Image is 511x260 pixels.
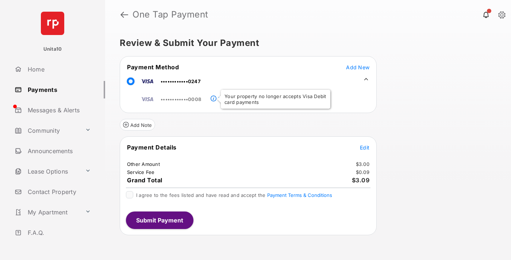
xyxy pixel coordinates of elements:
[161,96,201,102] span: ••••••••••••0008
[346,64,369,70] span: Add New
[12,183,105,201] a: Contact Property
[360,144,369,151] span: Edit
[12,122,82,139] a: Community
[356,169,370,175] td: $0.09
[12,81,105,98] a: Payments
[127,169,155,175] td: Service Fee
[12,224,105,241] a: F.A.Q.
[127,63,179,71] span: Payment Method
[356,161,370,167] td: $3.00
[12,142,105,160] a: Announcements
[221,90,330,109] div: Your property no longer accepts Visa Debit card payments
[127,144,177,151] span: Payment Details
[161,78,201,84] span: ••••••••••••0247
[43,46,62,53] p: Unita10
[12,101,105,119] a: Messages & Alerts
[12,61,105,78] a: Home
[120,119,155,131] button: Add Note
[132,10,208,19] strong: One Tap Payment
[127,176,162,184] span: Grand Total
[136,192,332,198] span: I agree to the fees listed and have read and accept the
[127,161,160,167] td: Other Amount
[216,90,278,102] a: Payment Method Unavailable
[352,176,370,184] span: $3.09
[120,39,491,47] h5: Review & Submit Your Payment
[267,192,332,198] button: I agree to the fees listed and have read and accept the
[346,63,369,71] button: Add New
[12,203,82,221] a: My Apartment
[41,12,64,35] img: svg+xml;base64,PHN2ZyB4bWxucz0iaHR0cDovL3d3dy53My5vcmcvMjAwMC9zdmciIHdpZHRoPSI2NCIgaGVpZ2h0PSI2NC...
[12,163,82,180] a: Lease Options
[360,144,369,151] button: Edit
[126,212,193,229] button: Submit Payment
